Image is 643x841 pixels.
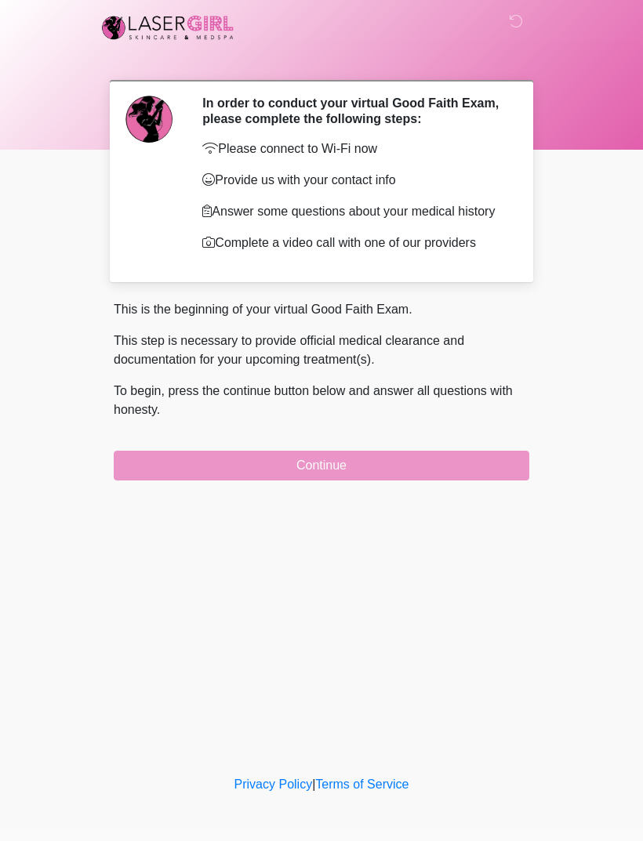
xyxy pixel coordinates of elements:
a: Terms of Service [315,778,409,791]
h2: In order to conduct your virtual Good Faith Exam, please complete the following steps: [202,96,506,125]
p: This step is necessary to provide official medical clearance and documentation for your upcoming ... [114,332,529,369]
a: Privacy Policy [234,778,313,791]
img: Laser Girl Med Spa LLC Logo [98,12,238,43]
p: Provide us with your contact info [202,171,506,190]
p: Please connect to Wi-Fi now [202,140,506,158]
img: Agent Avatar [125,96,173,143]
h1: ‎ ‎ [102,56,541,80]
button: Continue [114,451,529,480]
p: Answer some questions about your medical history [202,202,506,221]
p: Complete a video call with one of our providers [202,234,506,252]
p: This is the beginning of your virtual Good Faith Exam. [114,300,529,319]
a: | [312,778,315,791]
p: To begin, press the continue button below and answer all questions with honesty. [114,382,529,419]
